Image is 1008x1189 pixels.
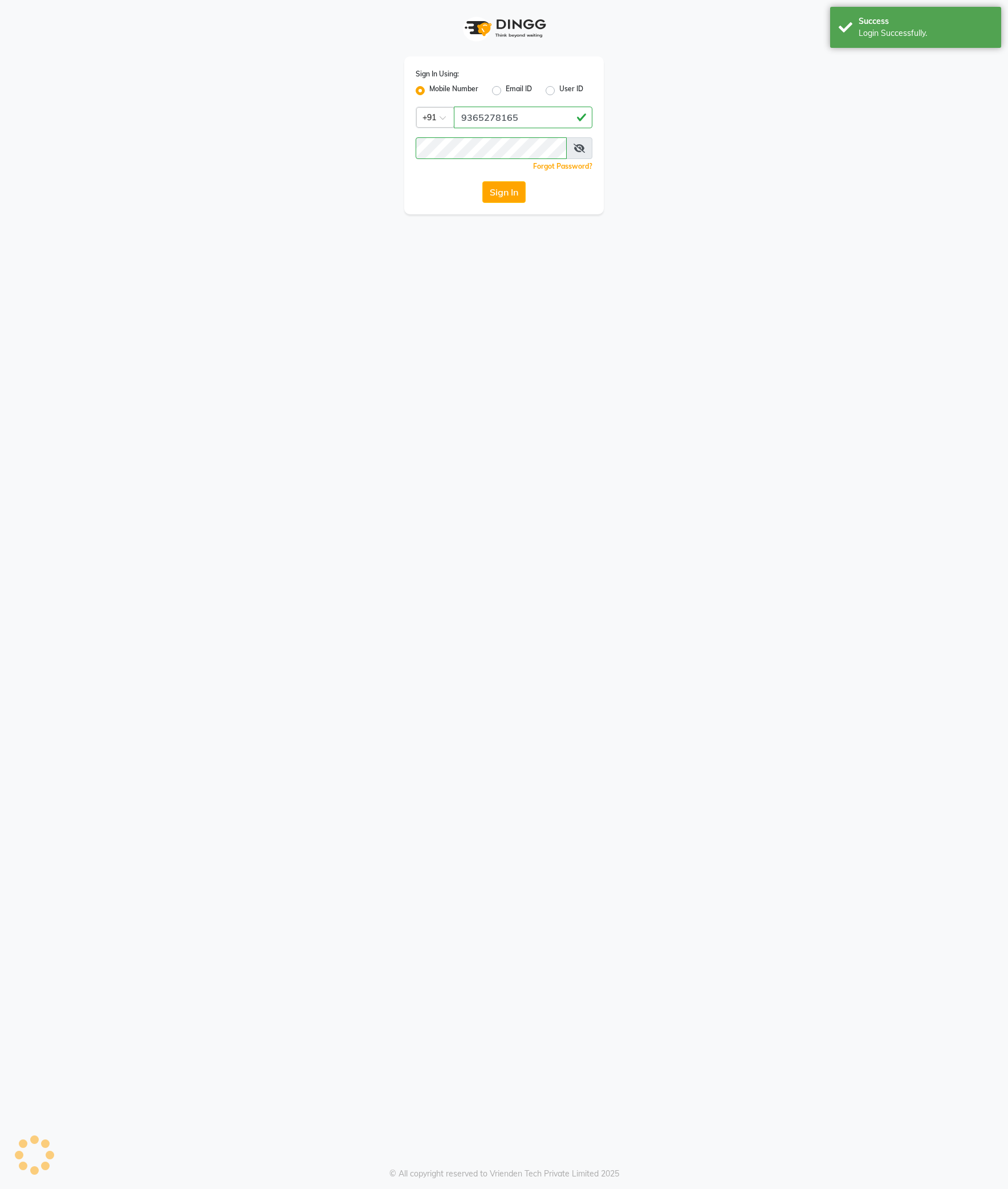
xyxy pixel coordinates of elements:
div: Success [859,15,993,27]
div: Login Successfully. [859,27,993,39]
label: User ID [559,84,583,97]
button: Sign In [482,181,526,203]
a: Forgot Password? [533,162,592,170]
label: Email ID [506,84,532,97]
label: Mobile Number [429,84,478,97]
label: Sign In Using: [416,69,459,79]
img: logo1.svg [458,11,550,45]
input: Username [454,107,592,128]
input: Username [416,137,567,159]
